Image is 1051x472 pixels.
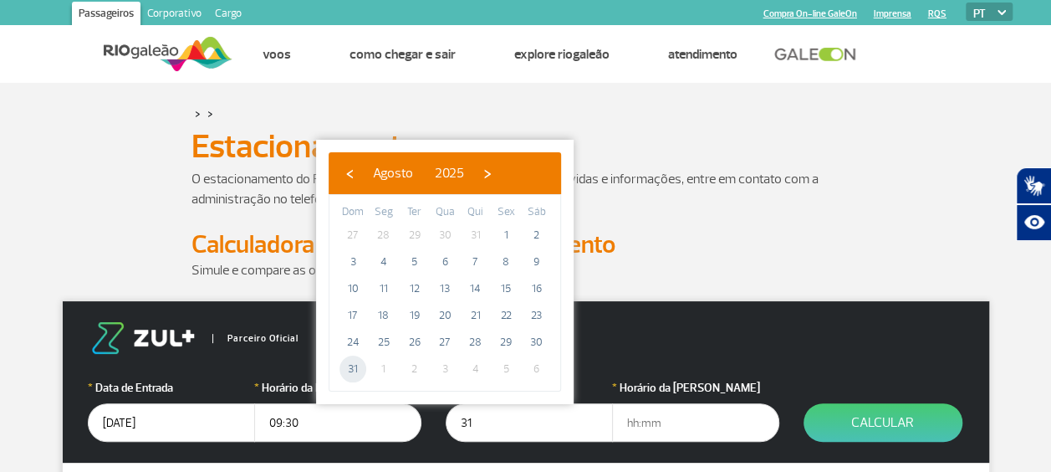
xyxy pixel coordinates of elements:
span: 30 [431,222,458,249]
input: hh:mm [612,403,779,442]
span: 27 [431,329,458,356]
span: 15 [492,275,519,302]
span: 3 [339,249,366,275]
span: 31 [462,222,489,249]
span: 27 [339,222,366,249]
span: 16 [523,275,550,302]
span: 3 [431,356,458,382]
p: O estacionamento do RIOgaleão é administrado pela Estapar. Para dúvidas e informações, entre em c... [191,169,860,209]
span: 11 [370,275,397,302]
input: dd/mm/aaaa [446,403,613,442]
p: Simule e compare as opções. [191,260,860,280]
span: 10 [339,275,366,302]
span: Parceiro Oficial [212,334,298,343]
span: 13 [431,275,458,302]
span: 21 [462,302,489,329]
th: weekday [430,203,461,222]
span: 29 [492,329,519,356]
a: Passageiros [72,2,140,28]
a: Voos [262,46,290,63]
h1: Estacionamento [191,132,860,161]
span: 1 [370,356,397,382]
span: 30 [523,329,550,356]
a: Corporativo [140,2,208,28]
button: Abrir recursos assistivos. [1016,204,1051,241]
span: 29 [401,222,427,249]
a: Explore RIOgaleão [513,46,609,63]
span: 5 [401,249,427,275]
span: 9 [523,249,550,275]
span: 5 [492,356,519,382]
span: 8 [492,249,519,275]
label: Horário da [PERSON_NAME] [612,379,779,397]
th: weekday [491,203,522,222]
input: dd/mm/aaaa [88,403,255,442]
span: 24 [339,329,366,356]
a: > [207,104,213,123]
span: 4 [462,356,489,382]
input: hh:mm [254,403,421,442]
a: Imprensa [874,8,911,19]
span: 22 [492,302,519,329]
span: 23 [523,302,550,329]
h2: Calculadora de Tarifa do Estacionamento [191,229,860,260]
span: 6 [523,356,550,382]
span: 2025 [435,165,464,182]
label: Horário da Entrada [254,379,421,397]
button: ‹ [337,161,362,186]
label: Data de Entrada [88,379,255,397]
span: 17 [339,302,366,329]
span: 6 [431,249,458,275]
a: Atendimento [667,46,737,63]
button: Calcular [804,403,962,442]
a: Cargo [208,2,248,28]
span: 28 [370,222,397,249]
span: 31 [339,356,366,382]
th: weekday [460,203,491,222]
span: 26 [401,329,427,356]
a: Como chegar e sair [349,46,455,63]
span: 14 [462,275,489,302]
span: 12 [401,275,427,302]
bs-datepicker-navigation-view: ​ ​ ​ [337,162,500,179]
span: 19 [401,302,427,329]
span: Agosto [373,165,413,182]
span: 18 [370,302,397,329]
span: 1 [492,222,519,249]
a: Compra On-line GaleOn [763,8,857,19]
span: 28 [462,329,489,356]
span: 7 [462,249,489,275]
th: weekday [521,203,552,222]
div: Plugin de acessibilidade da Hand Talk. [1016,167,1051,241]
a: RQS [928,8,946,19]
button: 2025 [424,161,475,186]
img: logo-zul.png [88,322,198,354]
button: Agosto [362,161,424,186]
th: weekday [338,203,369,222]
button: Abrir tradutor de língua de sinais. [1016,167,1051,204]
span: 20 [431,302,458,329]
th: weekday [399,203,430,222]
bs-datepicker-container: calendar [316,140,574,404]
span: 4 [370,249,397,275]
span: 2 [401,356,427,382]
th: weekday [369,203,400,222]
a: > [195,104,201,123]
span: 2 [523,222,550,249]
span: 25 [370,329,397,356]
button: › [475,161,500,186]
